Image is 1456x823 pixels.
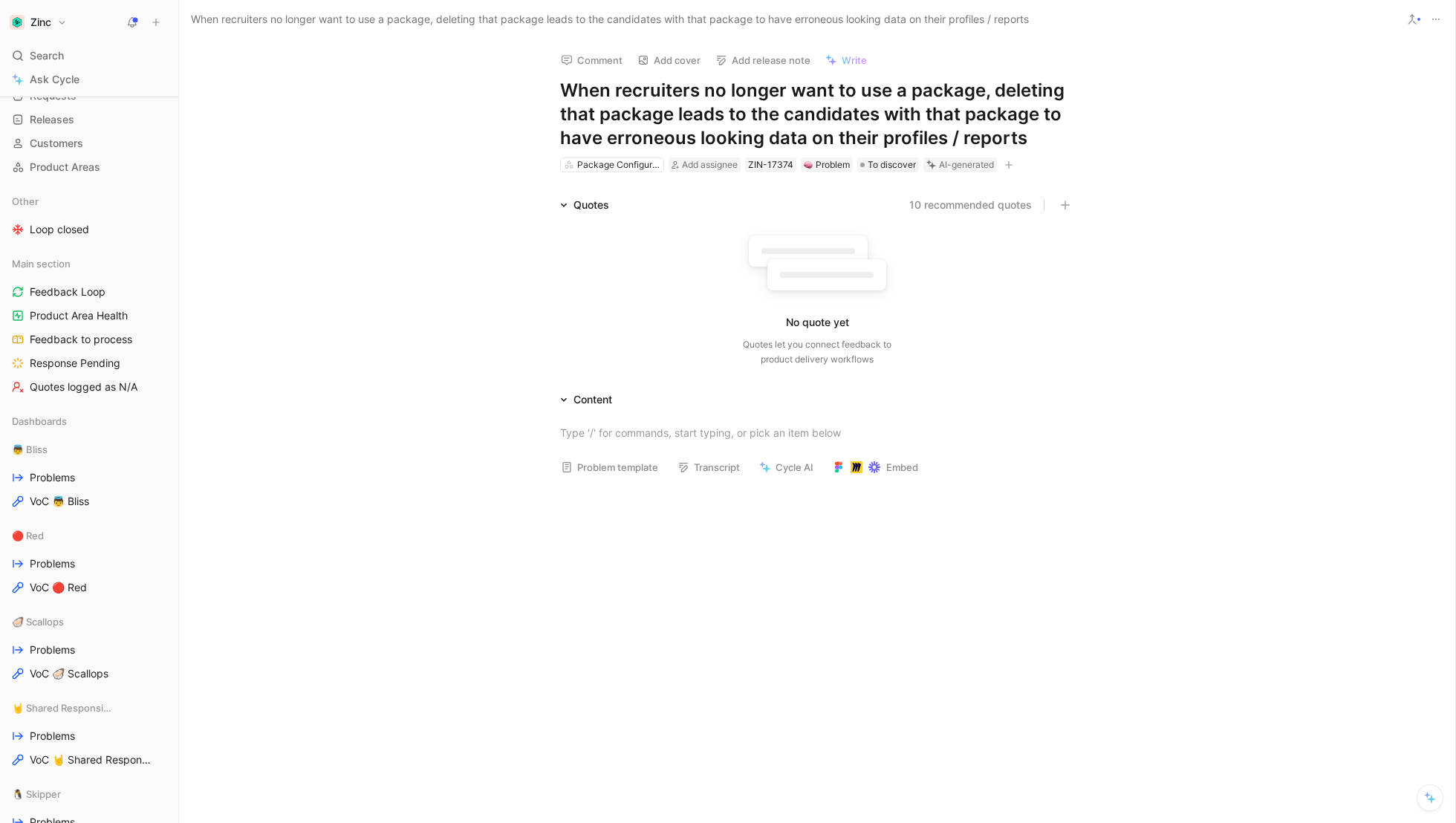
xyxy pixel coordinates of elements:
[6,45,172,67] div: Search
[554,391,618,409] div: Content
[30,71,79,88] span: Ask Cycle
[6,639,172,661] a: Problems
[12,614,64,629] span: 🦪 Scallops
[30,494,89,509] span: VoC 👼 Bliss
[6,490,172,513] a: VoC 👼 Bliss
[6,553,172,575] a: Problems
[909,196,1032,214] button: 10 recommended quotes
[6,524,172,547] div: 🔴 Red
[30,16,51,29] h1: Zinc
[6,663,172,685] a: VoC 🦪 Scallops
[554,196,615,214] div: Quotes
[30,222,89,237] span: Loop closed
[12,256,71,271] span: Main section
[12,700,113,715] span: 🤘 Shared Responsibility
[30,666,108,681] span: VoC 🦪 Scallops
[6,253,172,398] div: Main sectionFeedback LoopProduct Area HealthFeedback to processResponse PendingQuotes logged as N/A
[12,787,61,801] span: 🐧 Skipper
[6,190,172,212] div: Other
[30,729,75,744] span: Problems
[6,466,172,489] a: Problems
[6,749,172,771] a: VoC 🤘 Shared Responsibility
[573,196,609,214] div: Quotes
[10,15,25,30] img: Zinc
[6,68,172,91] a: Ask Cycle
[12,528,44,543] span: 🔴 Red
[30,556,75,571] span: Problems
[6,281,172,303] a: Feedback Loop
[6,352,172,374] a: Response Pending
[6,218,172,241] a: Loop closed
[6,132,172,154] a: Customers
[682,159,738,170] span: Add assignee
[6,697,172,719] div: 🤘 Shared Responsibility
[30,356,120,371] span: Response Pending
[6,108,172,131] a: Releases
[939,157,994,172] div: AI-generated
[12,414,67,429] span: Dashboards
[804,157,850,172] div: Problem
[30,136,83,151] span: Customers
[6,725,172,747] a: Problems
[6,438,172,513] div: 👼 BlissProblemsVoC 👼 Bliss
[6,611,172,633] div: 🦪 Scallops
[748,157,793,172] div: ZIN-17374
[30,470,75,485] span: Problems
[842,53,867,67] span: Write
[826,457,925,478] button: Embed
[786,313,849,331] div: No quote yet
[30,284,105,299] span: Feedback Loop
[30,380,137,394] span: Quotes logged as N/A
[30,160,100,175] span: Product Areas
[709,50,817,71] button: Add release note
[12,442,48,457] span: 👼 Bliss
[30,308,128,323] span: Product Area Health
[30,47,64,65] span: Search
[6,12,71,33] button: ZincZinc
[6,611,172,685] div: 🦪 ScallopsProblemsVoC 🦪 Scallops
[6,438,172,461] div: 👼 Bliss
[6,410,172,432] div: Dashboards
[6,376,172,398] a: Quotes logged as N/A
[30,332,132,347] span: Feedback to process
[573,391,612,409] div: Content
[554,50,629,71] button: Comment
[30,752,154,767] span: VoC 🤘 Shared Responsibility
[554,457,665,478] button: Problem template
[6,305,172,327] a: Product Area Health
[753,457,820,478] button: Cycle AI
[631,50,707,71] button: Add cover
[577,157,660,172] div: Package Configuration & Management
[12,194,39,209] span: Other
[30,112,74,127] span: Releases
[819,50,874,71] button: Write
[801,157,853,172] div: 🧠Problem
[560,79,1074,150] h1: When recruiters no longer want to use a package, deleting that package leads to the candidates wi...
[6,410,172,437] div: Dashboards
[671,457,747,478] button: Transcript
[6,328,172,351] a: Feedback to process
[6,190,172,241] div: OtherLoop closed
[6,576,172,599] a: VoC 🔴 Red
[6,253,172,275] div: Main section
[191,10,1029,28] span: When recruiters no longer want to use a package, deleting that package leads to the candidates wi...
[6,697,172,771] div: 🤘 Shared ResponsibilityProblemsVoC 🤘 Shared Responsibility
[6,156,172,178] a: Product Areas
[804,160,813,169] img: 🧠
[868,157,916,172] span: To discover
[30,643,75,657] span: Problems
[857,157,919,172] div: To discover
[6,524,172,599] div: 🔴 RedProblemsVoC 🔴 Red
[743,337,891,367] div: Quotes let you connect feedback to product delivery workflows
[30,580,87,595] span: VoC 🔴 Red
[6,783,172,805] div: 🐧 Skipper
